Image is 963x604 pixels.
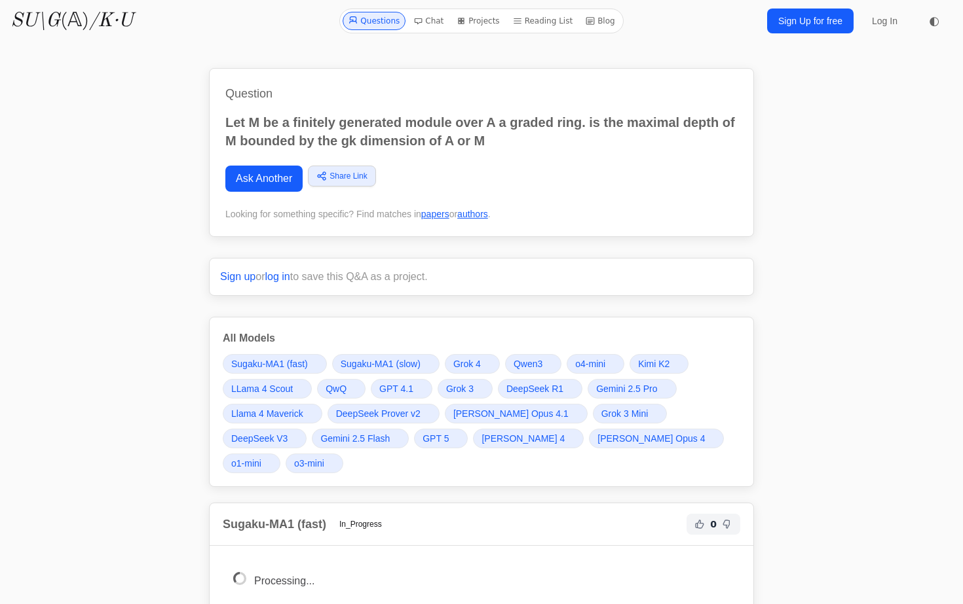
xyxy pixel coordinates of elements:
a: Questions [343,12,406,30]
a: Chat [408,12,449,30]
button: Helpful [692,516,708,532]
a: GPT 4.1 [371,379,432,399]
span: DeepSeek V3 [231,432,288,445]
span: Grok 4 [453,357,481,370]
p: or to save this Q&A as a project. [220,269,743,285]
span: Sugaku-MA1 (fast) [231,357,308,370]
span: QwQ [326,382,347,395]
a: [PERSON_NAME] Opus 4.1 [445,404,588,423]
a: log in [265,271,290,282]
a: Ask Another [225,166,303,192]
a: Grok 3 Mini [593,404,668,423]
span: DeepSeek R1 [506,382,563,395]
span: LLama 4 Scout [231,382,293,395]
span: [PERSON_NAME] 4 [481,432,565,445]
span: o1-mini [231,457,261,470]
span: Share Link [330,170,367,182]
a: Gemini 2.5 Flash [312,429,409,448]
span: [PERSON_NAME] Opus 4.1 [453,407,569,420]
span: ◐ [929,15,939,27]
a: Grok 3 [438,379,493,399]
button: Not Helpful [719,516,735,532]
span: Grok 3 Mini [601,407,649,420]
h2: Sugaku-MA1 (fast) [223,515,326,533]
a: GPT 5 [414,429,468,448]
i: SU\G [10,11,60,31]
p: Let M be a finitely generated module over A a graded ring. is the maximal depth of M bounded by t... [225,113,738,150]
a: papers [421,209,449,219]
span: Qwen3 [514,357,542,370]
span: Processing... [254,575,314,586]
a: Blog [580,12,620,30]
span: o4-mini [575,357,605,370]
span: GPT 4.1 [379,382,413,395]
a: SU\G(𝔸)/K·U [10,9,133,33]
a: Sign Up for free [767,9,854,33]
span: o3-mini [294,457,324,470]
span: Sugaku-MA1 (slow) [341,357,421,370]
span: Llama 4 Maverick [231,407,303,420]
a: QwQ [317,379,366,399]
a: LLama 4 Scout [223,379,312,399]
span: Gemini 2.5 Pro [596,382,657,395]
a: Sugaku-MA1 (fast) [223,354,327,374]
span: Grok 3 [446,382,474,395]
a: Grok 4 [445,354,500,374]
a: [PERSON_NAME] Opus 4 [589,429,724,448]
button: ◐ [921,8,947,34]
a: Kimi K2 [630,354,689,374]
span: Kimi K2 [638,357,670,370]
a: DeepSeek Prover v2 [328,404,440,423]
span: Gemini 2.5 Flash [320,432,390,445]
h1: Question [225,84,738,103]
a: Gemini 2.5 Pro [588,379,676,399]
span: [PERSON_NAME] Opus 4 [597,432,705,445]
a: DeepSeek R1 [498,379,582,399]
h3: All Models [223,330,740,346]
a: o4-mini [567,354,624,374]
span: GPT 5 [423,432,449,445]
a: Qwen3 [505,354,561,374]
a: DeepSeek V3 [223,429,307,448]
a: authors [457,209,488,219]
a: o1-mini [223,453,280,473]
a: Sugaku-MA1 (slow) [332,354,440,374]
span: In_Progress [331,516,390,532]
a: [PERSON_NAME] 4 [473,429,584,448]
span: 0 [710,518,717,531]
i: /K·U [89,11,133,31]
div: Looking for something specific? Find matches in or . [225,207,738,221]
a: Reading List [508,12,578,30]
a: Log In [864,9,905,33]
a: Sign up [220,271,255,282]
a: Llama 4 Maverick [223,404,322,423]
a: o3-mini [286,453,343,473]
a: Projects [451,12,504,30]
span: DeepSeek Prover v2 [336,407,421,420]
